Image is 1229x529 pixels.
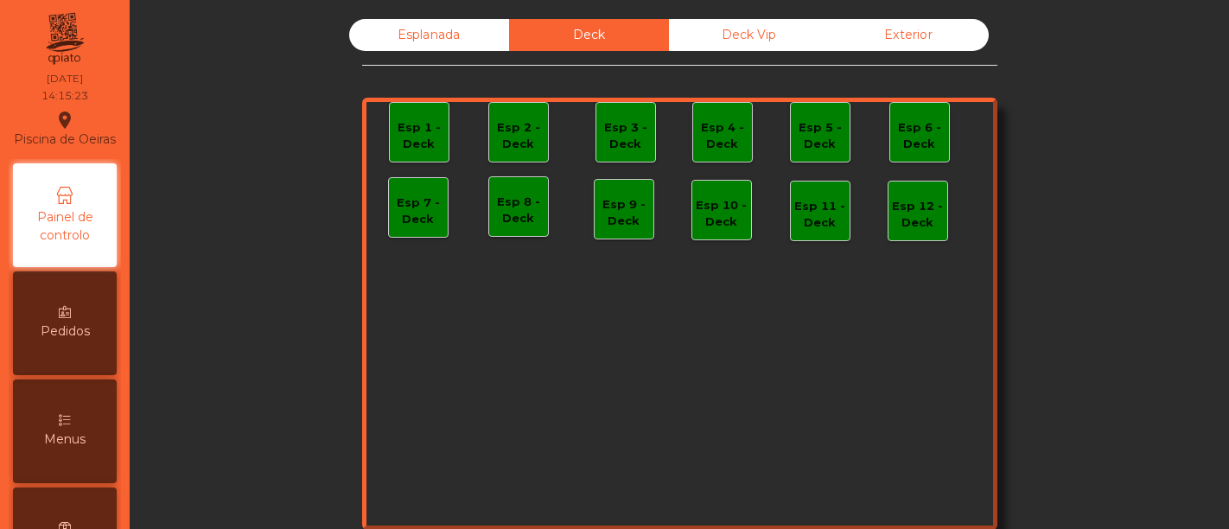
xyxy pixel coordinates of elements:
[17,208,112,245] span: Painel de controlo
[791,119,850,153] div: Esp 5 - Deck
[595,196,653,230] div: Esp 9 - Deck
[54,110,75,131] i: location_on
[829,19,989,51] div: Exterior
[43,9,86,69] img: qpiato
[693,119,752,153] div: Esp 4 - Deck
[47,71,83,86] div: [DATE]
[489,119,548,153] div: Esp 2 - Deck
[888,198,947,232] div: Esp 12 - Deck
[596,119,655,153] div: Esp 3 - Deck
[389,194,448,228] div: Esp 7 - Deck
[890,119,949,153] div: Esp 6 - Deck
[41,88,88,104] div: 14:15:23
[669,19,829,51] div: Deck Vip
[509,19,669,51] div: Deck
[14,107,116,150] div: Piscina de Oeiras
[692,197,751,231] div: Esp 10 - Deck
[390,119,449,153] div: Esp 1 - Deck
[44,430,86,449] span: Menus
[349,19,509,51] div: Esplanada
[791,198,850,232] div: Esp 11 - Deck
[489,194,548,227] div: Esp 8 - Deck
[41,322,90,341] span: Pedidos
